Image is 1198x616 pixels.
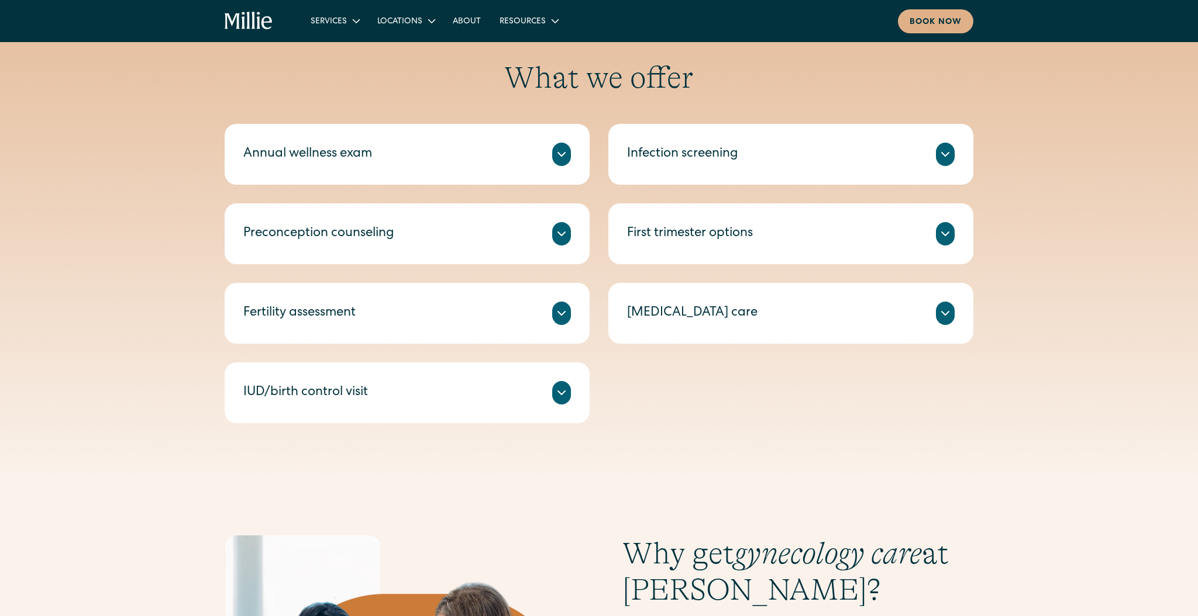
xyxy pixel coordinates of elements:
[500,16,546,28] div: Resources
[898,9,973,33] a: Book now
[627,145,738,164] div: Infection screening
[490,11,567,30] div: Resources
[377,16,422,28] div: Locations
[225,12,273,30] a: home
[311,16,347,28] div: Services
[368,11,443,30] div: Locations
[910,16,962,29] div: Book now
[243,383,368,403] div: IUD/birth control visit
[301,11,368,30] div: Services
[443,11,490,30] a: About
[243,224,394,244] div: Preconception counseling
[622,535,973,608] h2: Why get at [PERSON_NAME]?
[734,536,922,571] em: gynecology care
[225,60,973,96] h2: What we offer
[627,224,753,244] div: First trimester options
[627,304,758,323] div: [MEDICAL_DATA] care
[243,304,356,323] div: Fertility assessment
[243,145,372,164] div: Annual wellness exam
